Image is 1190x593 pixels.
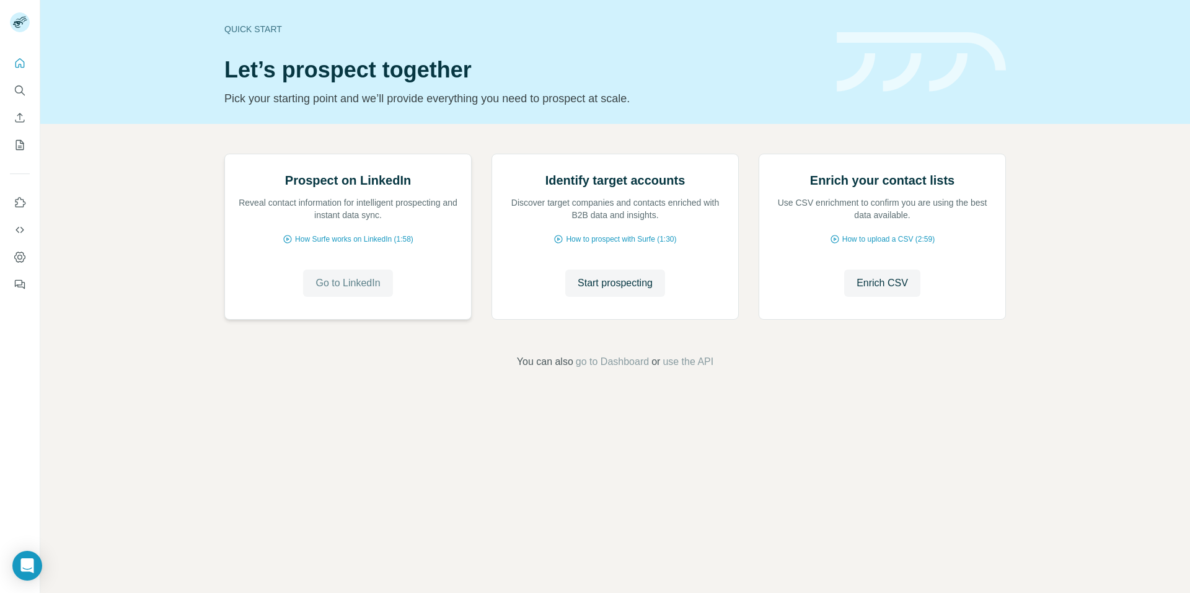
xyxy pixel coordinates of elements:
[517,354,573,369] span: You can also
[576,354,649,369] button: go to Dashboard
[315,276,380,291] span: Go to LinkedIn
[10,191,30,214] button: Use Surfe on LinkedIn
[10,52,30,74] button: Quick start
[303,270,392,297] button: Go to LinkedIn
[545,172,685,189] h2: Identify target accounts
[772,196,993,221] p: Use CSV enrichment to confirm you are using the best data available.
[10,273,30,296] button: Feedback
[224,23,822,35] div: Quick start
[578,276,653,291] span: Start prospecting
[12,551,42,581] div: Open Intercom Messenger
[505,196,726,221] p: Discover target companies and contacts enriched with B2B data and insights.
[857,276,908,291] span: Enrich CSV
[565,270,665,297] button: Start prospecting
[285,172,411,189] h2: Prospect on LinkedIn
[10,134,30,156] button: My lists
[566,234,676,245] span: How to prospect with Surfe (1:30)
[810,172,954,189] h2: Enrich your contact lists
[224,90,822,107] p: Pick your starting point and we’ll provide everything you need to prospect at scale.
[295,234,413,245] span: How Surfe works on LinkedIn (1:58)
[10,107,30,129] button: Enrich CSV
[842,234,935,245] span: How to upload a CSV (2:59)
[10,219,30,241] button: Use Surfe API
[663,354,713,369] button: use the API
[651,354,660,369] span: or
[844,270,920,297] button: Enrich CSV
[10,246,30,268] button: Dashboard
[224,58,822,82] h1: Let’s prospect together
[837,32,1006,92] img: banner
[237,196,459,221] p: Reveal contact information for intelligent prospecting and instant data sync.
[10,79,30,102] button: Search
